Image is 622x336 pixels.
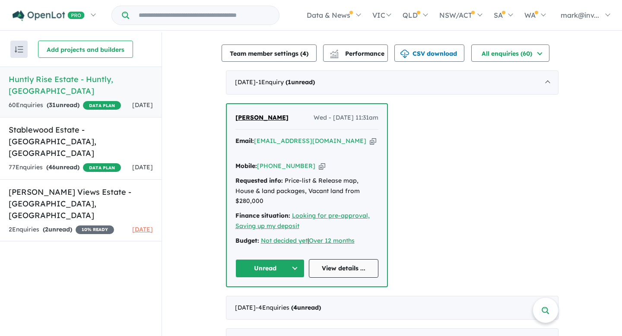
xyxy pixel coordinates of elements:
img: download icon [400,50,409,58]
strong: Mobile: [235,162,257,170]
button: Copy [370,136,376,146]
a: View details ... [309,259,378,278]
div: 60 Enquir ies [9,100,121,111]
span: - 1 Enquir y [256,78,315,86]
div: 77 Enquir ies [9,162,121,173]
span: [PERSON_NAME] [235,114,289,121]
a: Not decided yet [261,237,308,244]
strong: Budget: [235,237,259,244]
span: DATA PLAN [83,101,121,110]
span: 4 [302,50,306,57]
a: Looking for pre-approval, Saving up my deposit [235,212,370,230]
button: Team member settings (4) [222,44,317,62]
span: 46 [48,163,56,171]
strong: ( unread) [291,304,321,311]
strong: Finance situation: [235,212,290,219]
span: [DATE] [132,225,153,233]
a: [EMAIL_ADDRESS][DOMAIN_NAME] [254,137,366,145]
strong: ( unread) [43,225,72,233]
img: bar-chart.svg [330,52,339,58]
button: CSV download [394,44,464,62]
span: 10 % READY [76,225,114,234]
span: Wed - [DATE] 11:31am [314,113,378,123]
span: 31 [49,101,56,109]
span: [DATE] [132,101,153,109]
div: [DATE] [226,70,559,95]
span: 4 [293,304,297,311]
span: - 4 Enquir ies [256,304,321,311]
span: DATA PLAN [83,163,121,172]
a: [PERSON_NAME] [235,113,289,123]
strong: Requested info: [235,177,283,184]
strong: Email: [235,137,254,145]
div: Price-list & Release map, House & land packages, Vacant land from $280,000 [235,176,378,206]
button: Copy [319,162,325,171]
span: [DATE] [132,163,153,171]
button: Unread [235,259,305,278]
img: sort.svg [15,46,23,53]
img: line-chart.svg [330,50,338,54]
span: 2 [45,225,48,233]
h5: Huntly Rise Estate - Huntly , [GEOGRAPHIC_DATA] [9,73,153,97]
strong: ( unread) [46,163,79,171]
button: Performance [323,44,388,62]
input: Try estate name, suburb, builder or developer [131,6,277,25]
img: Openlot PRO Logo White [13,10,85,21]
strong: ( unread) [47,101,79,109]
span: 1 [288,78,291,86]
div: | [235,236,378,246]
a: [PHONE_NUMBER] [257,162,315,170]
strong: ( unread) [286,78,315,86]
span: Performance [331,50,384,57]
button: Add projects and builders [38,41,133,58]
h5: [PERSON_NAME] Views Estate - [GEOGRAPHIC_DATA] , [GEOGRAPHIC_DATA] [9,186,153,221]
div: 2 Enquir ies [9,225,114,235]
a: Over 12 months [309,237,355,244]
h5: Stablewood Estate - [GEOGRAPHIC_DATA] , [GEOGRAPHIC_DATA] [9,124,153,159]
span: mark@inv... [561,11,599,19]
button: All enquiries (60) [471,44,549,62]
div: [DATE] [226,296,559,320]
